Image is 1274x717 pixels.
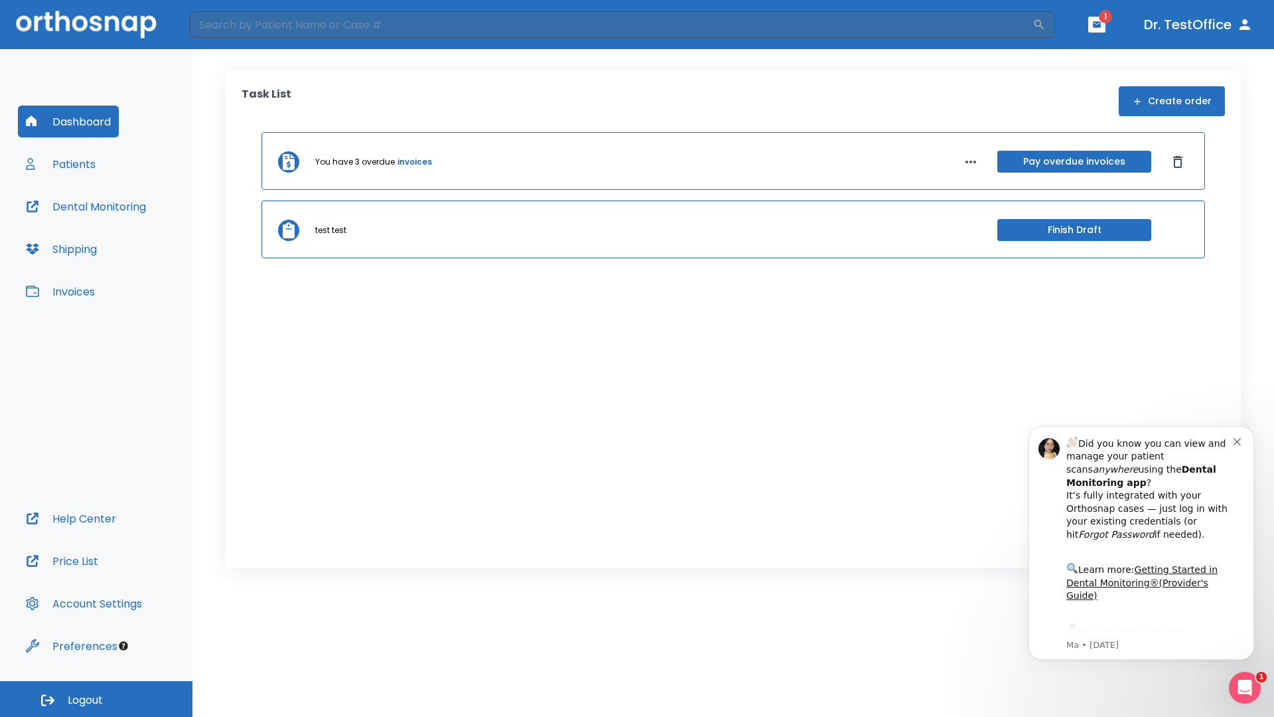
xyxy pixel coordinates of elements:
[58,220,176,244] a: App Store
[1099,10,1112,23] span: 1
[1256,672,1267,682] span: 1
[1139,13,1258,37] button: Dr. TestOffice
[18,588,150,619] button: Account Settings
[997,219,1151,241] button: Finish Draft
[18,630,125,662] button: Preferences
[1229,672,1261,704] iframe: Intercom live chat
[18,106,119,137] button: Dashboard
[18,191,154,222] button: Dental Monitoring
[16,11,157,38] img: Orthosnap
[18,545,106,577] button: Price List
[1119,86,1225,116] button: Create order
[58,233,225,245] p: Message from Ma, sent 3w ago
[190,11,1032,38] input: Search by Patient Name or Case #
[18,148,104,180] button: Patients
[225,29,236,39] button: Dismiss notification
[18,233,105,265] button: Shipping
[997,151,1151,173] button: Pay overdue invoices
[1009,406,1274,681] iframe: Intercom notifications message
[315,224,346,236] p: test test
[117,640,129,652] div: Tooltip anchor
[58,216,225,284] div: Download the app: | ​ Let us know if you need help getting started!
[68,693,103,708] span: Logout
[18,276,103,307] button: Invoices
[18,503,124,534] button: Help Center
[242,86,291,116] p: Task List
[397,156,432,168] a: invoices
[315,156,395,168] p: You have 3 overdue
[1167,151,1188,173] button: Dismiss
